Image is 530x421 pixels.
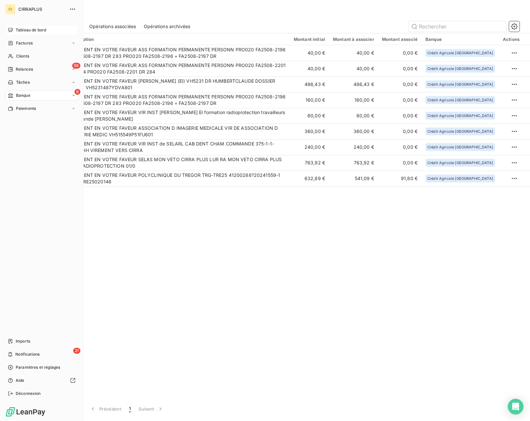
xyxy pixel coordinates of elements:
[5,375,78,386] a: Aide
[408,21,506,32] input: Rechercher
[427,67,493,71] span: Crédit Agricole [GEOGRAPHIC_DATA]
[427,98,493,102] span: Crédit Agricole [GEOGRAPHIC_DATA]
[16,106,36,111] span: Paiements
[425,37,495,42] div: Banque
[16,93,30,98] span: Banque
[16,79,30,85] span: Tâches
[69,37,286,42] div: Description
[378,61,422,76] td: 0,00 €
[378,76,422,92] td: 0,00 €
[65,108,290,124] td: VIREMENT EN VOTRE FAVEUR VIR INST [PERSON_NAME] EI formation radioprotection travailleurs command...
[378,45,422,61] td: 0,00 €
[65,155,290,171] td: VIREMENT EN VOTRE FAVEUR SELAS MON VETO CIRRA PLUS LUR RA MON VETO CIRRA PLUS LUR RADIOPROTECTION...
[129,406,131,412] span: 1
[427,161,493,165] span: Crédit Agricole [GEOGRAPHIC_DATA]
[427,82,493,86] span: Crédit Agricole [GEOGRAPHIC_DATA]
[16,66,33,72] span: Relances
[378,108,422,124] td: 0,00 €
[16,391,41,396] span: Déconnexion
[16,53,29,59] span: Clients
[378,139,422,155] td: 0,00 €
[333,37,374,42] div: Montant à associer
[5,103,78,114] a: Paiements
[329,155,378,171] td: 763,92 €
[16,40,33,46] span: Factures
[427,51,493,55] span: Crédit Agricole [GEOGRAPHIC_DATA]
[86,402,125,416] button: Précédent
[16,27,46,33] span: Tableau de bord
[16,364,60,370] span: Paramètres et réglages
[65,139,290,155] td: VIREMENT EN VOTRE FAVEUR VIR INST de SELARL CAB DENT CHAM COMMANDE 375-1-1-5VQVHH VIREMENT VERS C...
[329,171,378,186] td: 541,09 €
[508,399,523,414] div: Open Intercom Messenger
[5,4,16,14] div: CI
[5,407,46,417] img: Logo LeanPay
[378,171,422,186] td: 91,80 €
[5,51,78,61] a: Clients
[16,378,25,383] span: Aide
[65,124,290,139] td: VIREMENT EN VOTRE FAVEUR ASSOCIATION D IMAGERIE MEDICALE VIR DE ASSOCIATION D IMAGERIE MEDIC VH51...
[5,25,78,35] a: Tableau de bord
[427,145,493,149] span: Crédit Agricole [GEOGRAPHIC_DATA]
[16,338,30,344] span: Imports
[329,92,378,108] td: 160,00 €
[290,139,329,155] td: 240,00 €
[378,92,422,108] td: 0,00 €
[15,351,40,357] span: Notifications
[5,362,78,373] a: Paramètres et réglages
[290,124,329,139] td: 360,00 €
[5,64,78,75] a: 59Relances
[382,37,418,42] div: Montant associé
[290,76,329,92] td: 486,43 €
[329,124,378,139] td: 360,00 €
[329,45,378,61] td: 40,00 €
[72,63,80,69] span: 59
[65,92,290,108] td: VIREMENT EN VOTRE FAVEUR ASS FORMATION PERMANENTE PERSONN PRO020 FA2508-2196 + FA2508-2197 DR 283...
[65,76,290,92] td: VIREMENT EN VOTRE FAVEUR [PERSON_NAME] (EI) VH5231 DR HUMBERTCLAUDE DOSSIER 34008 VH5231487YDVA801
[290,171,329,186] td: 632,89 €
[290,155,329,171] td: 763,92 €
[329,76,378,92] td: 486,43 €
[125,402,135,416] button: 1
[5,90,78,101] a: 9Banque
[294,37,325,42] div: Montant initial
[329,108,378,124] td: 60,00 €
[135,402,168,416] button: Suivant
[503,37,520,42] div: Actions
[427,114,493,118] span: Crédit Agricole [GEOGRAPHIC_DATA]
[290,108,329,124] td: 60,00 €
[5,336,78,346] a: Imports
[65,171,290,186] td: VIREMENT EN VOTRE FAVEUR POLYCLINIQUE DU TREGOR TRG-TRE25 41200288?20241559-1 TRG-TRE25020146
[89,23,136,30] span: Opérations associées
[290,61,329,76] td: 40,00 €
[290,92,329,108] td: 160,00 €
[75,89,80,95] span: 9
[329,61,378,76] td: 40,00 €
[378,155,422,171] td: 0,00 €
[427,177,493,180] span: Crédit Agricole [GEOGRAPHIC_DATA]
[378,124,422,139] td: 0,00 €
[5,77,78,88] a: Tâches
[73,348,80,354] span: 21
[329,139,378,155] td: 240,00 €
[65,61,290,76] td: VIREMENT EN VOTRE FAVEUR ASS FORMATION PERMANENTE PERSONN PRO020 FA2508-2201 DR 284 PRO020 FA2508...
[427,129,493,133] span: Crédit Agricole [GEOGRAPHIC_DATA]
[5,38,78,48] a: Factures
[18,7,65,12] span: CIRRAPLUS
[144,23,190,30] span: Opérations archivées
[65,45,290,61] td: VIREMENT EN VOTRE FAVEUR ASS FORMATION PERMANENTE PERSONN PRO020 FA2508-2196 + FA2508-2197 DR 283...
[290,45,329,61] td: 40,00 €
